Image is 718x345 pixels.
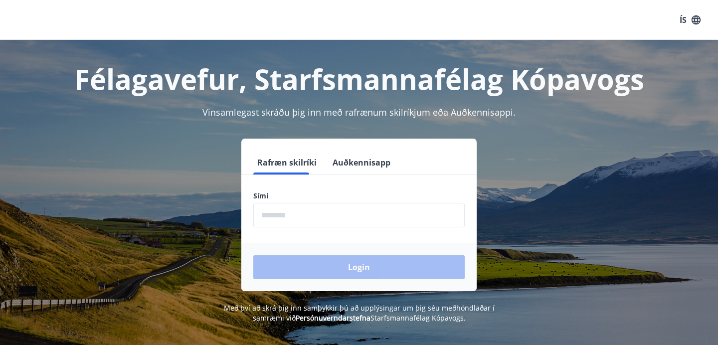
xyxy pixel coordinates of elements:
span: Með því að skrá þig inn samþykkir þú að upplýsingar um þig séu meðhöndlaðar í samræmi við Starfsm... [224,303,495,323]
h1: Félagavefur, Starfsmannafélag Kópavogs [12,60,706,98]
button: ÍS [674,11,706,29]
a: Persónuverndarstefna [296,313,370,323]
button: Auðkennisapp [329,151,394,174]
label: Sími [253,191,465,201]
span: Vinsamlegast skráðu þig inn með rafrænum skilríkjum eða Auðkennisappi. [202,106,516,118]
button: Rafræn skilríki [253,151,321,174]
